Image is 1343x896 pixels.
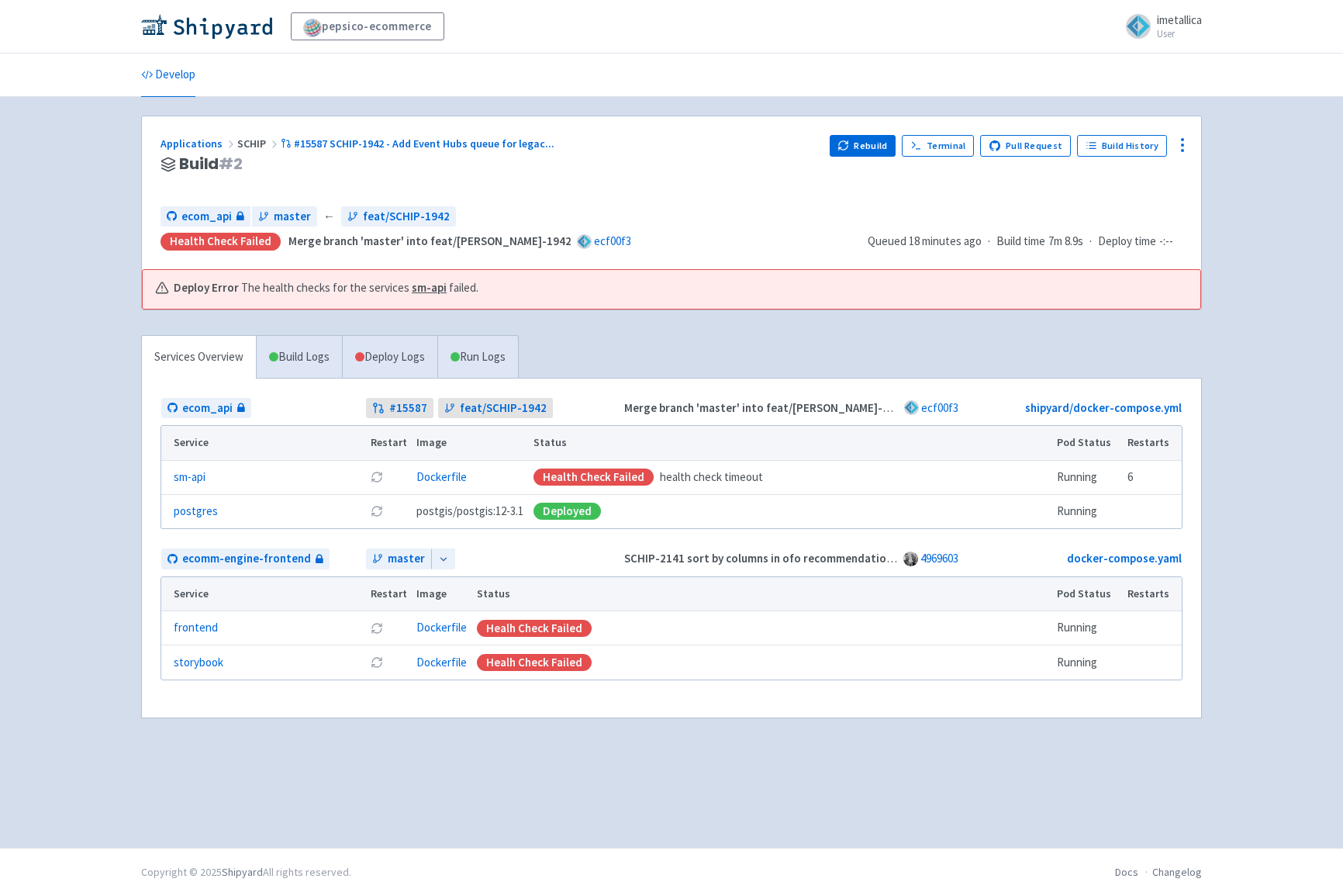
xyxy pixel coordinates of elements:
[371,471,383,483] button: Restart pod
[1123,426,1182,460] th: Restarts
[161,426,365,460] th: Service
[1098,233,1156,251] span: Deploy time
[1117,14,1202,39] a: imetallica User
[365,426,412,460] th: Restart
[533,469,1047,486] div: health check timeout
[219,153,243,175] span: # 2
[237,137,281,150] span: SCHIP
[161,233,281,251] div: Health check failed
[323,208,335,226] span: ←
[342,336,437,379] a: Deploy Logs
[291,12,444,40] a: pepsico-ecommerce
[533,503,601,520] div: Deployed
[288,234,571,248] strong: Merge branch 'master' into feat/[PERSON_NAME]-1942
[1052,494,1123,528] td: Running
[412,426,529,460] th: Image
[1067,551,1182,566] a: docker-compose.yaml
[624,551,940,566] strong: SCHIP-2141 sort by columns in ofo recommendations (#3083)
[437,336,518,379] a: Run Logs
[1077,135,1167,157] a: Build History
[1052,577,1123,611] th: Pod Status
[161,548,330,569] a: ecomm-engine-frontend
[174,469,205,486] a: sm-api
[388,550,425,568] span: master
[472,577,1052,611] th: Status
[1052,426,1123,460] th: Pod Status
[161,398,251,419] a: ecom_api
[529,426,1052,460] th: Status
[1052,460,1123,494] td: Running
[412,280,447,295] a: sm-api
[294,137,554,150] span: #15587 SCHIP-1942 - Add Event Hubs queue for legac ...
[1159,233,1173,251] span: -:--
[416,655,467,669] a: Dockerfile
[868,234,982,248] span: Queued
[371,505,383,517] button: Restart pod
[980,135,1071,157] a: Pull Request
[477,620,592,637] div: Healh Check Failed
[174,503,218,521] a: postgres
[1052,645,1123,680] td: Running
[366,548,431,569] a: master
[174,619,218,637] a: frontend
[363,208,450,226] span: feat/SCHIP-1942
[1152,865,1202,879] a: Changelog
[416,503,523,521] span: postgis/postgis:12-3.1
[182,550,311,568] span: ecomm-engine-frontend
[902,135,974,157] a: Terminal
[241,279,478,297] span: The health checks for the services failed.
[830,135,896,157] button: Rebuild
[281,137,557,150] a: #15587 SCHIP-1942 - Add Event Hubs queue for legac...
[1048,233,1083,251] span: 7m 8.9s
[389,400,427,417] strong: # 15587
[920,551,958,566] a: 4969603
[477,654,592,671] div: Healh Check Failed
[141,14,272,39] img: Shipyard logo
[182,400,233,417] span: ecom_api
[341,206,456,227] a: feat/SCHIP-1942
[141,864,351,880] div: Copyright © 2025 All rights reserved.
[274,208,311,226] span: master
[1115,865,1138,879] a: Docs
[181,208,232,226] span: ecom_api
[1052,611,1123,645] td: Running
[371,622,383,635] button: Restart pod
[222,865,263,879] a: Shipyard
[1123,460,1182,494] td: 6
[416,620,467,635] a: Dockerfile
[412,577,472,611] th: Image
[996,233,1045,251] span: Build time
[257,336,342,379] a: Build Logs
[365,577,412,611] th: Restart
[366,398,433,419] a: #15587
[868,233,1182,251] div: · ·
[161,206,250,227] a: ecom_api
[141,54,195,97] a: Develop
[142,336,256,379] a: Services Overview
[533,469,654,486] div: Health check failed
[416,469,467,484] a: Dockerfile
[594,234,631,248] a: ecf00f3
[438,398,553,419] a: feat/SCHIP-1942
[460,400,547,417] span: feat/SCHIP-1942
[174,279,239,297] b: Deploy Error
[161,137,237,150] a: Applications
[1157,29,1202,39] small: User
[1157,12,1202,27] span: imetallica
[161,577,365,611] th: Service
[909,234,982,248] time: 18 minutes ago
[921,400,958,415] a: ecf00f3
[624,400,907,415] strong: Merge branch 'master' into feat/[PERSON_NAME]-1942
[1025,400,1182,415] a: shipyard/docker-compose.yml
[174,654,223,672] a: storybook
[371,656,383,669] button: Restart pod
[179,155,243,173] span: Build
[252,206,317,227] a: master
[1123,577,1182,611] th: Restarts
